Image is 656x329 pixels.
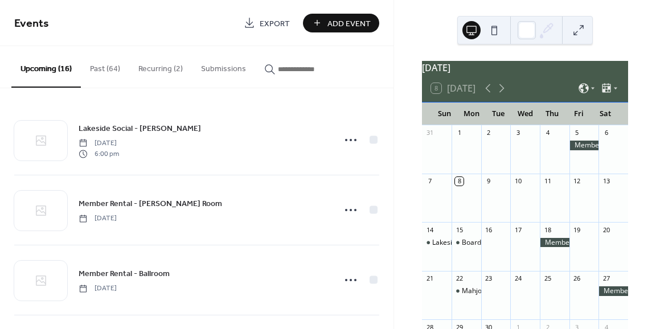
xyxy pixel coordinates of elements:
div: 7 [425,177,434,186]
span: Member Rental - [PERSON_NAME] Room [79,198,222,210]
span: 6:00 pm [79,149,119,159]
span: Lakeside Social - [PERSON_NAME] [79,123,201,135]
div: Tue [485,102,511,125]
div: 25 [543,274,552,283]
span: [DATE] [79,138,119,149]
span: [DATE] [79,213,117,224]
span: Export [260,18,290,30]
a: Export [235,14,298,32]
div: Fri [565,102,592,125]
a: Member Rental - [PERSON_NAME] Room [79,197,222,210]
div: 27 [602,274,610,283]
div: 11 [543,177,552,186]
div: 12 [573,177,581,186]
div: Mon [458,102,485,125]
div: 15 [455,225,464,234]
div: 1 [455,129,464,137]
button: Add Event [303,14,379,32]
span: Events [14,13,49,35]
div: 22 [455,274,464,283]
div: 2 [485,129,493,137]
div: [DATE] [422,61,628,75]
div: 6 [602,129,610,137]
div: Lakeside Social - [PERSON_NAME] [432,238,540,248]
div: Sun [431,102,458,125]
a: Lakeside Social - [PERSON_NAME] [79,122,201,135]
div: Member Rental - Prestwood Room [569,141,599,150]
div: 21 [425,274,434,283]
div: 10 [514,177,522,186]
div: 13 [602,177,610,186]
div: Board Meeting [462,238,509,248]
button: Upcoming (16) [11,46,81,88]
div: 24 [514,274,522,283]
div: 18 [543,225,552,234]
div: 4 [543,129,552,137]
div: Wed [512,102,539,125]
div: Thu [539,102,565,125]
div: Mahjong - Open Play [452,286,481,296]
div: 20 [602,225,610,234]
div: 23 [485,274,493,283]
div: 16 [485,225,493,234]
span: Add Event [327,18,371,30]
div: Sat [592,102,619,125]
div: 14 [425,225,434,234]
a: Member Rental - Ballroom [79,267,170,280]
div: 19 [573,225,581,234]
span: [DATE] [79,283,117,294]
div: 5 [573,129,581,137]
div: Mahjong - Open Play [462,286,527,296]
div: 17 [514,225,522,234]
div: 31 [425,129,434,137]
button: Submissions [192,46,255,87]
span: Member Rental - Ballroom [79,268,170,280]
button: Past (64) [81,46,129,87]
div: Member Rental - Ballroom [598,286,628,296]
div: 26 [573,274,581,283]
div: 8 [455,177,464,186]
div: 9 [485,177,493,186]
div: Lakeside Social - Justin Anderson [422,238,452,248]
div: Board Meeting [452,238,481,248]
div: 3 [514,129,522,137]
div: Member Rental - Prestwood Room [540,238,569,248]
button: Recurring (2) [129,46,192,87]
